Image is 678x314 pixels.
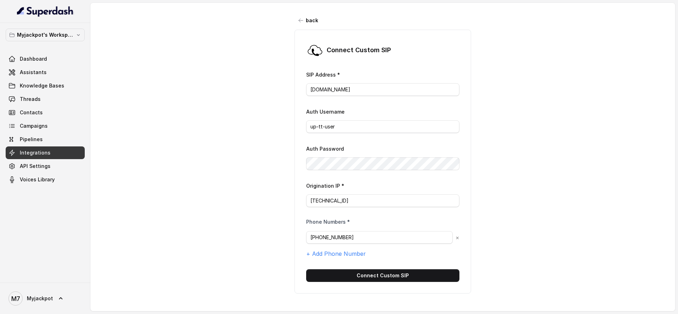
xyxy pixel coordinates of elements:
[20,136,43,143] span: Pipelines
[6,66,85,79] a: Assistants
[6,93,85,105] a: Threads
[20,96,41,103] span: Threads
[306,41,324,59] img: customSip.5d45856e11b8082b7328070e9c2309ec.svg
[6,106,85,119] a: Contacts
[6,173,85,186] a: Voices Library
[306,218,350,225] label: Phone Numbers *
[20,109,43,116] span: Contacts
[11,295,20,302] text: M7
[306,269,459,282] button: Connect Custom SIP
[6,53,85,65] a: Dashboard
[6,146,85,159] a: Integrations
[6,120,85,132] a: Campaigns
[20,163,50,170] span: API Settings
[17,6,74,17] img: light.svg
[20,149,50,156] span: Integrations
[20,55,47,62] span: Dashboard
[20,82,64,89] span: Knowledge Bases
[306,146,344,152] label: Auth Password
[20,176,55,183] span: Voices Library
[20,122,48,129] span: Campaigns
[27,295,53,302] span: Myjackpot
[306,249,366,258] button: + Add Phone Number
[6,160,85,173] a: API Settings
[456,233,459,242] button: ×
[20,69,47,76] span: Assistants
[327,44,391,56] h1: Connect Custom SIP
[17,31,73,39] p: Myjackpot's Workspace
[306,72,340,78] label: SIP Address *
[306,109,345,115] label: Auth Username
[306,183,344,189] label: Origination IP *
[6,289,85,308] a: Myjackpot
[6,133,85,146] a: Pipelines
[295,14,322,27] button: back
[6,29,85,41] button: Myjackpot's Workspace
[6,79,85,92] a: Knowledge Bases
